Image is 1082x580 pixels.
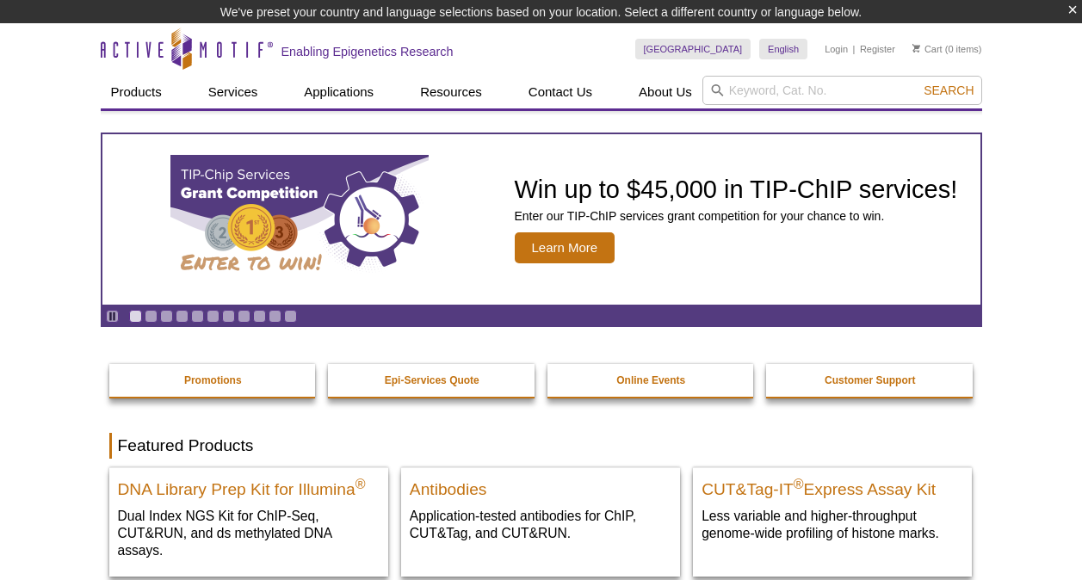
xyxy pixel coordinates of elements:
[547,364,756,397] a: Online Events
[145,310,158,323] a: Go to slide 2
[924,83,974,97] span: Search
[184,374,242,386] strong: Promotions
[912,39,982,59] li: (0 items)
[825,43,848,55] a: Login
[129,310,142,323] a: Go to slide 1
[616,374,685,386] strong: Online Events
[109,364,318,397] a: Promotions
[281,44,454,59] h2: Enabling Epigenetics Research
[118,507,380,559] p: Dual Index NGS Kit for ChIP-Seq, CUT&RUN, and ds methylated DNA assays.
[702,507,963,542] p: Less variable and higher-throughput genome-wide profiling of histone marks​.
[853,39,856,59] li: |
[515,232,615,263] span: Learn More
[101,76,172,108] a: Products
[118,472,380,498] h2: DNA Library Prep Kit for Illumina
[385,374,479,386] strong: Epi-Services Quote
[328,364,536,397] a: Epi-Services Quote
[825,374,915,386] strong: Customer Support
[515,208,958,224] p: Enter our TIP-ChIP services grant competition for your chance to win.
[635,39,751,59] a: [GEOGRAPHIC_DATA]
[794,477,804,491] sup: ®
[410,76,492,108] a: Resources
[207,310,219,323] a: Go to slide 6
[918,83,979,98] button: Search
[410,472,671,498] h2: Antibodies
[269,310,281,323] a: Go to slide 10
[176,310,189,323] a: Go to slide 4
[284,310,297,323] a: Go to slide 11
[102,134,980,305] article: TIP-ChIP Services Grant Competition
[109,433,974,459] h2: Featured Products
[518,76,603,108] a: Contact Us
[198,76,269,108] a: Services
[410,507,671,542] p: Application-tested antibodies for ChIP, CUT&Tag, and CUT&RUN.
[759,39,807,59] a: English
[515,176,958,202] h2: Win up to $45,000 in TIP-ChIP services!
[702,472,963,498] h2: CUT&Tag-IT Express Assay Kit
[356,477,366,491] sup: ®
[693,467,972,559] a: CUT&Tag-IT® Express Assay Kit CUT&Tag-IT®Express Assay Kit Less variable and higher-throughput ge...
[253,310,266,323] a: Go to slide 9
[860,43,895,55] a: Register
[766,364,974,397] a: Customer Support
[102,134,980,305] a: TIP-ChIP Services Grant Competition Win up to $45,000 in TIP-ChIP services! Enter our TIP-ChIP se...
[160,310,173,323] a: Go to slide 3
[191,310,204,323] a: Go to slide 5
[628,76,702,108] a: About Us
[401,467,680,559] a: All Antibodies Antibodies Application-tested antibodies for ChIP, CUT&Tag, and CUT&RUN.
[238,310,250,323] a: Go to slide 8
[222,310,235,323] a: Go to slide 7
[170,155,429,284] img: TIP-ChIP Services Grant Competition
[106,310,119,323] a: Toggle autoplay
[109,467,388,577] a: DNA Library Prep Kit for Illumina DNA Library Prep Kit for Illumina® Dual Index NGS Kit for ChIP-...
[912,44,920,52] img: Your Cart
[912,43,943,55] a: Cart
[702,76,982,105] input: Keyword, Cat. No.
[294,76,384,108] a: Applications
